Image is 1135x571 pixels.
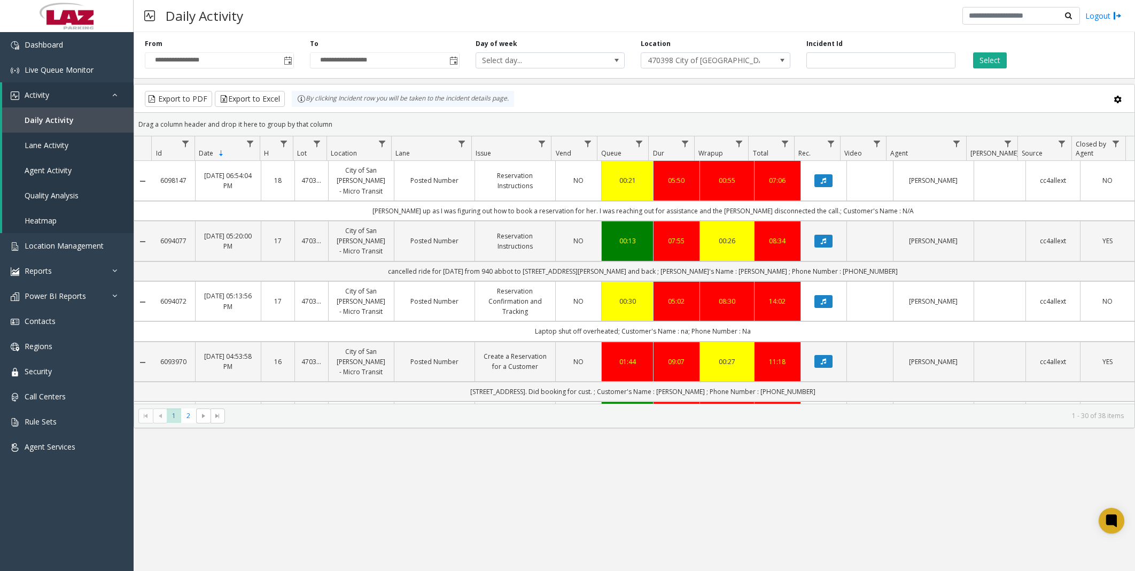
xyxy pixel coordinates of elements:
[562,236,595,246] a: NO
[608,357,647,367] a: 01:44
[1087,236,1128,246] a: YES
[134,177,152,186] a: Collapse Details
[844,149,862,158] span: Video
[1109,136,1123,151] a: Closed by Agent Filter Menu
[160,3,248,29] h3: Daily Activity
[1102,176,1113,185] span: NO
[556,149,571,158] span: Vend
[215,91,285,107] button: Export to Excel
[11,267,19,276] img: 'icon'
[562,175,595,186] a: NO
[145,91,212,107] button: Export to PDF
[1032,175,1074,186] a: cc4allext
[1032,236,1074,246] a: cc4allext
[25,416,57,427] span: Rule Sets
[301,236,322,246] a: 470398
[310,39,318,49] label: To
[660,296,693,306] a: 05:02
[608,296,647,306] a: 00:30
[2,208,134,233] a: Heatmap
[950,136,964,151] a: Agent Filter Menu
[25,140,68,150] span: Lane Activity
[25,316,56,326] span: Contacts
[2,183,134,208] a: Quality Analysis
[25,90,49,100] span: Activity
[900,296,967,306] a: [PERSON_NAME]
[134,136,1134,404] div: Data table
[25,190,79,200] span: Quality Analysis
[156,149,162,158] span: Id
[573,236,584,245] span: NO
[264,149,269,158] span: H
[562,296,595,306] a: NO
[601,149,621,158] span: Queue
[282,53,293,68] span: Toggle popup
[301,296,322,306] a: 470398
[297,95,306,103] img: infoIcon.svg
[481,231,549,251] a: Reservation Instructions
[706,236,748,246] a: 00:26
[823,136,838,151] a: Rec. Filter Menu
[11,292,19,301] img: 'icon'
[660,175,693,186] a: 05:50
[608,175,647,186] a: 00:21
[25,291,86,301] span: Power BI Reports
[25,165,72,175] span: Agent Activity
[134,358,152,367] a: Collapse Details
[401,357,468,367] a: Posted Number
[1022,149,1043,158] span: Source
[202,231,254,251] a: [DATE] 05:20:00 PM
[134,115,1134,134] div: Drag a column header and drop it here to group by that column
[25,266,52,276] span: Reports
[145,39,162,49] label: From
[900,236,967,246] a: [PERSON_NAME]
[2,107,134,133] a: Daily Activity
[698,149,723,158] span: Wrapup
[401,236,468,246] a: Posted Number
[331,149,357,158] span: Location
[11,393,19,402] img: 'icon'
[158,175,189,186] a: 6098147
[761,175,794,186] a: 07:06
[211,408,225,423] span: Go to the last page
[1085,10,1122,21] a: Logout
[1113,10,1122,21] img: logout
[401,296,468,306] a: Posted Number
[706,296,748,306] a: 08:30
[134,237,152,246] a: Collapse Details
[660,357,693,367] a: 09:07
[660,236,693,246] div: 07:55
[375,136,389,151] a: Location Filter Menu
[706,357,748,367] a: 00:27
[25,115,74,125] span: Daily Activity
[11,242,19,251] img: 'icon'
[573,176,584,185] span: NO
[231,411,1124,420] kendo-pager-info: 1 - 30 of 38 items
[1055,136,1069,151] a: Source Filter Menu
[608,236,647,246] div: 00:13
[890,149,908,158] span: Agent
[455,136,469,151] a: Lane Filter Menu
[761,357,794,367] a: 11:18
[11,41,19,50] img: 'icon'
[11,418,19,427] img: 'icon'
[310,136,324,151] a: Lot Filter Menu
[573,297,584,306] span: NO
[297,149,307,158] span: Lot
[761,236,794,246] a: 08:34
[476,53,595,68] span: Select day...
[476,149,491,158] span: Issue
[1087,175,1128,186] a: NO
[213,412,222,420] span: Go to the last page
[268,236,288,246] a: 17
[1102,236,1113,245] span: YES
[11,318,19,326] img: 'icon'
[970,149,1019,158] span: [PERSON_NAME]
